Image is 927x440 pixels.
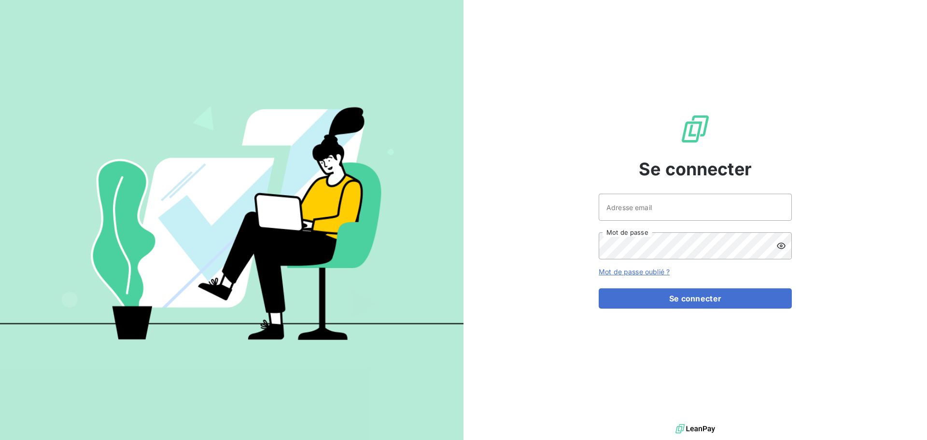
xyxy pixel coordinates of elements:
a: Mot de passe oublié ? [599,268,670,276]
span: Se connecter [639,156,752,182]
img: logo [675,422,715,436]
button: Se connecter [599,288,792,309]
img: Logo LeanPay [680,114,711,144]
input: placeholder [599,194,792,221]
